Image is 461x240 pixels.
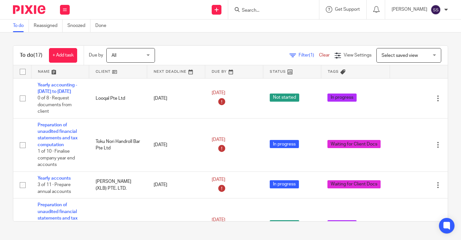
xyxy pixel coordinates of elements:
[309,53,314,57] span: (1)
[67,19,90,32] a: Snoozed
[89,78,147,118] td: Looqal Pte Ltd
[327,140,381,148] span: Waiting for Client Docs
[344,53,372,57] span: View Settings
[89,52,103,58] p: Due by
[112,53,116,58] span: All
[327,94,357,102] span: In progress
[38,149,75,167] span: 1 of 10 · Finalise company year end accounts
[13,19,29,32] a: To do
[270,140,299,148] span: In progress
[212,137,225,142] span: [DATE]
[34,19,63,32] a: Reassigned
[147,118,205,171] td: [DATE]
[38,183,71,194] span: 3 of 11 · Prepare annual accounts
[147,78,205,118] td: [DATE]
[212,91,225,95] span: [DATE]
[270,94,299,102] span: Not started
[49,48,77,63] a: + Add task
[335,7,360,12] span: Get Support
[38,83,77,94] a: Yearly accounting - [DATE] to [DATE]
[270,180,299,188] span: In progress
[328,70,339,73] span: Tags
[270,220,299,228] span: Not started
[431,5,441,15] img: svg%3E
[38,203,77,227] a: Preparation of unaudited financial statements and tax computation
[212,218,225,222] span: [DATE]
[33,53,42,58] span: (17)
[392,6,427,13] p: [PERSON_NAME]
[89,171,147,198] td: [PERSON_NAME] (XLB) PTE. LTD.
[38,176,71,181] a: Yearly accounts
[327,180,381,188] span: Waiting for Client Docs
[212,178,225,182] span: [DATE]
[13,5,45,14] img: Pixie
[382,53,418,58] span: Select saved view
[241,8,300,14] input: Search
[95,19,111,32] a: Done
[89,118,147,171] td: Toku Nori Handroll Bar Pte Ltd
[38,96,72,114] span: 0 of 8 · Request documents from client
[147,171,205,198] td: [DATE]
[20,52,42,59] h1: To do
[38,123,77,147] a: Preparation of unaudited financial statements and tax computation
[319,53,330,57] a: Clear
[299,53,319,57] span: Filter
[327,220,357,228] span: In progress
